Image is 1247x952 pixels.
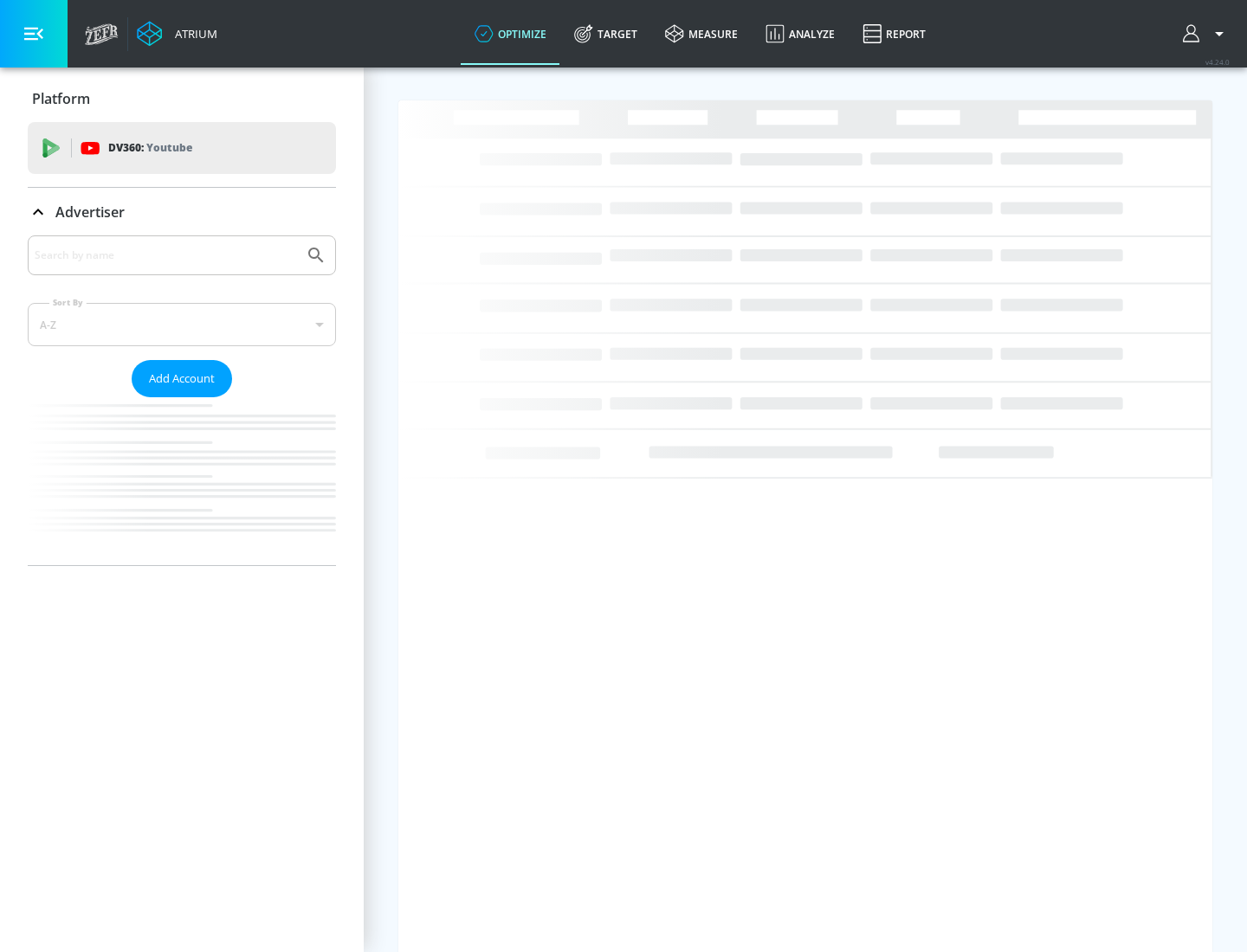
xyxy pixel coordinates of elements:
[55,203,125,222] p: Advertiser
[28,122,336,174] div: DV360: Youtube
[28,235,336,565] div: Advertiser
[28,303,336,346] div: A-Z
[752,3,849,65] a: Analyze
[132,360,232,397] button: Add Account
[1205,57,1230,67] span: v 4.24.0
[146,138,192,157] p: Youtube
[108,138,192,158] p: DV360:
[137,21,217,47] a: Atrium
[149,369,215,389] span: Add Account
[461,3,560,65] a: optimize
[32,89,90,108] p: Platform
[651,3,752,65] a: measure
[168,26,217,42] div: Atrium
[849,3,940,65] a: Report
[28,74,336,123] div: Platform
[49,297,87,308] label: Sort By
[28,188,336,236] div: Advertiser
[35,244,297,267] input: Search by name
[560,3,651,65] a: Target
[28,397,336,565] nav: list of Advertiser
